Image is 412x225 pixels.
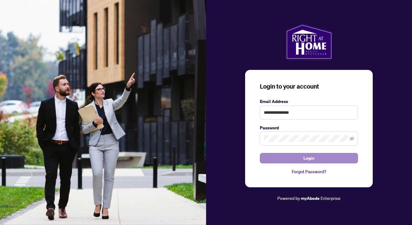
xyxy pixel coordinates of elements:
label: Email Address [260,98,358,105]
button: Login [260,153,358,163]
span: eye-invisible [350,136,354,141]
h3: Login to your account [260,82,358,91]
a: myAbode [301,195,320,202]
a: Forgot Password? [260,168,358,175]
label: Password [260,124,358,131]
span: Powered by [277,195,300,201]
span: Enterprise [321,195,341,201]
span: Login [303,153,314,163]
img: ma-logo [285,23,333,60]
